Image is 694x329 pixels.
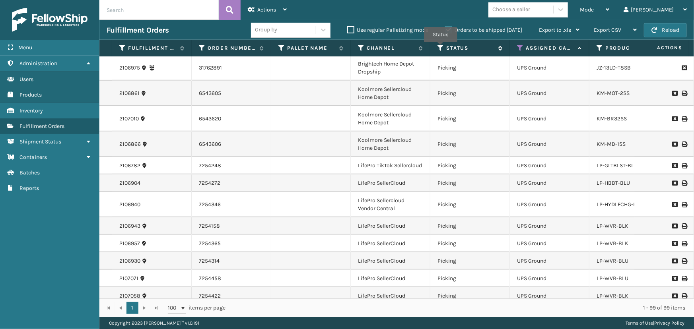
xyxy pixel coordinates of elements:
[510,174,589,192] td: UPS Ground
[510,106,589,132] td: UPS Ground
[682,180,686,186] i: Print Label
[682,258,686,264] i: Print Label
[672,116,677,122] i: Request to Be Cancelled
[126,302,138,314] a: 1
[510,270,589,287] td: UPS Ground
[192,132,271,157] td: 6543606
[255,26,277,34] div: Group by
[430,81,510,106] td: Picking
[192,174,271,192] td: 7254272
[19,60,57,67] span: Administration
[597,292,628,299] a: LP-WVR-BLK
[430,217,510,235] td: Picking
[351,235,430,252] td: LifePro SellerCloud
[119,140,141,148] a: 2106866
[119,201,140,209] a: 2106940
[672,241,677,246] i: Request to Be Cancelled
[605,45,653,52] label: Product SKU
[672,163,677,168] i: Request to Be Cancelled
[347,27,428,33] label: Use regular Palletizing mode
[682,241,686,246] i: Print Label
[192,55,271,81] td: 31762891
[626,320,653,326] a: Terms of Use
[119,275,138,283] a: 2107071
[446,45,494,52] label: Status
[430,252,510,270] td: Picking
[510,235,589,252] td: UPS Ground
[119,89,140,97] a: 2106861
[632,41,687,54] span: Actions
[192,270,271,287] td: 7254458
[192,192,271,217] td: 7254346
[510,157,589,174] td: UPS Ground
[430,106,510,132] td: Picking
[430,270,510,287] td: Picking
[430,192,510,217] td: Picking
[192,157,271,174] td: 7254248
[109,317,199,329] p: Copyright 2023 [PERSON_NAME]™ v 1.0.191
[351,157,430,174] td: LifePro TikTok Sellercloud
[351,217,430,235] td: LifePro SellerCloud
[237,304,685,312] div: 1 - 99 of 99 items
[351,81,430,106] td: Koolmore Sellercloud Home Depot
[257,6,276,13] span: Actions
[351,270,430,287] td: LifePro SellerCloud
[626,317,684,329] div: |
[510,287,589,305] td: UPS Ground
[597,275,628,282] a: LP-WVR-BLU
[654,320,684,326] a: Privacy Policy
[682,91,686,96] i: Print Label
[682,141,686,147] i: Print Label
[430,287,510,305] td: Picking
[594,27,621,33] span: Export CSV
[526,45,574,52] label: Assigned Carrier Service
[430,174,510,192] td: Picking
[510,192,589,217] td: UPS Ground
[672,141,677,147] i: Request to Be Cancelled
[19,138,61,145] span: Shipment Status
[510,81,589,106] td: UPS Ground
[119,64,140,72] a: 2106975
[430,132,510,157] td: Picking
[510,55,589,81] td: UPS Ground
[119,222,140,230] a: 2106943
[119,257,140,265] a: 2106930
[19,123,64,130] span: Fulfillment Orders
[682,223,686,229] i: Print Label
[510,252,589,270] td: UPS Ground
[597,162,638,169] a: LP-GLTBLST-BLK
[597,240,628,247] a: LP-WVR-BLK
[597,90,630,97] a: KM-MOT-2SS
[510,132,589,157] td: UPS Ground
[192,81,271,106] td: 6543605
[597,115,627,122] a: KM-BR32SS
[128,45,176,52] label: Fulfillment Order Id
[672,202,677,207] i: Request to Be Cancelled
[19,91,42,98] span: Products
[119,162,140,170] a: 2106782
[492,6,530,14] div: Choose a seller
[351,132,430,157] td: Koolmore Sellercloud Home Depot
[672,180,677,186] i: Request to Be Cancelled
[672,258,677,264] i: Request to Be Cancelled
[287,45,335,52] label: Pallet Name
[430,235,510,252] td: Picking
[19,154,47,161] span: Containers
[107,25,169,35] h3: Fulfillment Orders
[351,55,430,81] td: Brightech Home Depot Dropship
[597,223,628,229] a: LP-WVR-BLK
[192,252,271,270] td: 7254314
[168,302,226,314] span: items per page
[12,8,87,32] img: logo
[672,293,677,299] i: Request to Be Cancelled
[430,55,510,81] td: Picking
[597,141,626,147] a: KM-MD-1SS
[682,276,686,281] i: Print Label
[597,64,631,71] a: JZ-13LD-T8SB
[192,287,271,305] td: 7254422
[672,223,677,229] i: Request to Be Cancelled
[644,23,687,37] button: Reload
[682,293,686,299] i: Print Label
[580,6,594,13] span: Mode
[682,202,686,207] i: Print Label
